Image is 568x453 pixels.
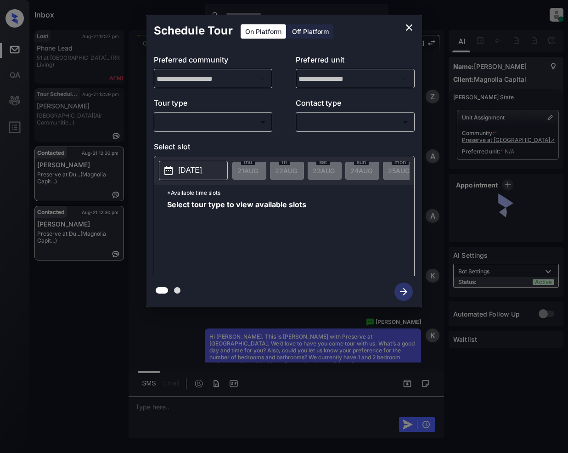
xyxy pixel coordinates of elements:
button: close [400,18,418,37]
p: Preferred unit [296,54,415,69]
p: *Available time slots [167,185,414,201]
span: Select tour type to view available slots [167,201,306,274]
p: Tour type [154,97,273,112]
div: On Platform [241,24,286,39]
button: [DATE] [159,161,228,180]
p: Select slot [154,141,415,156]
div: Off Platform [287,24,333,39]
p: [DATE] [179,165,202,176]
p: Contact type [296,97,415,112]
h2: Schedule Tour [146,15,240,47]
p: Preferred community [154,54,273,69]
